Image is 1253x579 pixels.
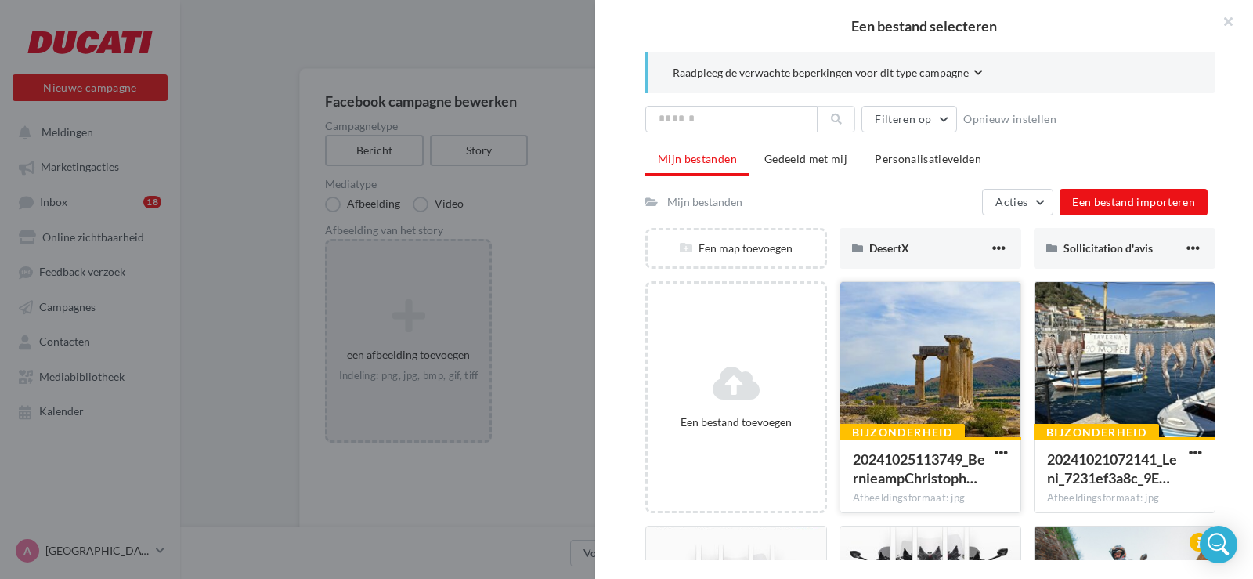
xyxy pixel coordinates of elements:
[1034,424,1159,441] div: Bijzonderheid
[982,189,1053,215] button: Acties
[658,152,737,165] span: Mijn bestanden
[1060,189,1208,215] button: Een bestand importeren
[853,491,1008,505] div: Afbeeldingsformaat: jpg
[1063,241,1153,255] span: Sollicitation d'avis
[875,152,981,165] span: Personalisatievelden
[673,64,983,84] button: Raadpleeg de verwachte beperkingen voor dit type campagne
[648,241,825,256] div: Een map toevoegen
[861,106,957,132] button: Filteren op
[620,19,1228,33] h2: Een bestand selecteren
[957,110,1063,128] button: Opnieuw instellen
[1072,195,1195,208] span: Een bestand importeren
[1200,526,1237,563] div: Open Intercom Messenger
[667,194,742,210] div: Mijn bestanden
[995,195,1027,208] span: Acties
[654,414,818,430] div: Een bestand toevoegen
[764,152,847,165] span: Gedeeld met mij
[869,241,909,255] span: DesertX
[1047,451,1177,487] span: 20241021072141_Leni_7231ef3a8c_9EB60B6D75164808AE645672BA8CF88D_IMG_4526_2560x1440
[840,424,965,441] div: Bijzonderheid
[853,451,985,487] span: 20241025113749_BernieampChristophe_48db5c6fc1_2EAD5A3699DE4575AED3A9A4EFB804D3_IMG_5248_1920x1440
[1047,491,1202,505] div: Afbeeldingsformaat: jpg
[673,65,969,81] span: Raadpleeg de verwachte beperkingen voor dit type campagne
